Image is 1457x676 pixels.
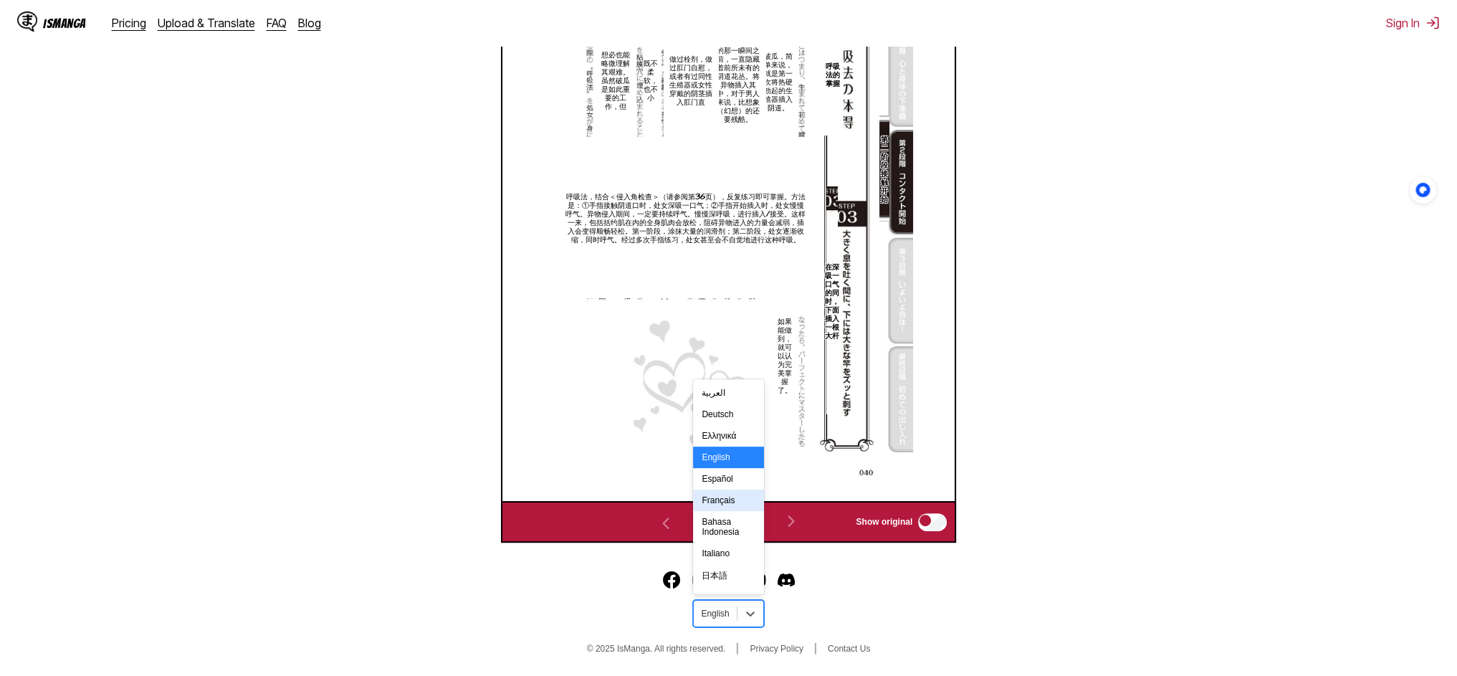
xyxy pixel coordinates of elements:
button: Sign In [1386,16,1440,30]
p: 第二阶段 接触开始 [878,131,891,206]
a: Pricing [112,16,146,30]
div: العربية [693,382,763,404]
p: 在深吸一口气的同时，下面插入一根大杆 [822,259,842,342]
p: 想必也能略微理解其艰难。虽然破瓜是如此重要的工作，但 [598,47,634,113]
img: Sign out [1425,16,1440,30]
p: 呼吸法的掌握 [821,58,844,90]
img: Next page [783,513,800,530]
p: 破瓜，简单来说，就是第一次将热硬勃起的生殖器插入阴道。 [761,48,796,114]
p: 在第一次插入的那一瞬间之前，一直隐藏着前所未有的阴道花丛。将异物插入其中，对于男人来说，比想象（幻想）的还要残酷。 [712,34,763,125]
div: English [693,447,763,468]
a: Privacy Policy [750,644,803,654]
a: Facebook [663,571,680,589]
a: Upload & Translate [158,16,255,30]
div: Ελληνικά [693,425,763,447]
div: Français [693,490,763,511]
p: 既不柔软，也不小 [641,55,661,104]
img: IsManga Discord [778,571,795,589]
a: FAQ [267,16,287,30]
p: 呼吸法，结合＜侵入角检查＞（请参阅第36页），反复练习即可掌握。方法是：①手指接触阴道口时，处女深吸一口气；②手指开始插入时，处女慢慢呼气。异物侵入期间，一定要持续呼气。慢慢深呼吸，进行插入/接... [562,189,809,246]
p: 如果能做到，就可以认为完美掌握了。 [774,313,795,396]
div: Bahasa Indonesia [693,511,763,543]
div: 한국어 [693,588,763,611]
span: Show original [856,517,912,527]
div: IsManga [43,16,86,30]
input: Show original [918,513,947,531]
a: Discord [778,571,795,589]
div: 日本語 [693,564,763,588]
div: Italiano [693,543,763,564]
div: Español [693,468,763,490]
a: Blog [298,16,321,30]
input: Select language [701,609,703,619]
img: Previous page [657,515,674,532]
img: IsManga Facebook [663,571,680,589]
a: Instagram [692,571,709,589]
a: Contact Us [828,644,870,654]
img: IsManga Instagram [692,571,709,589]
span: © 2025 IsManga. All rights reserved. [587,644,726,654]
p: 做过栓剂，做过肛门自慰，或者有过同性生殖器或女性穿戴的阴茎插入肛门直 [667,51,716,108]
div: Deutsch [693,404,763,425]
img: IsManga Logo [17,11,37,32]
a: IsManga LogoIsManga [17,11,112,34]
